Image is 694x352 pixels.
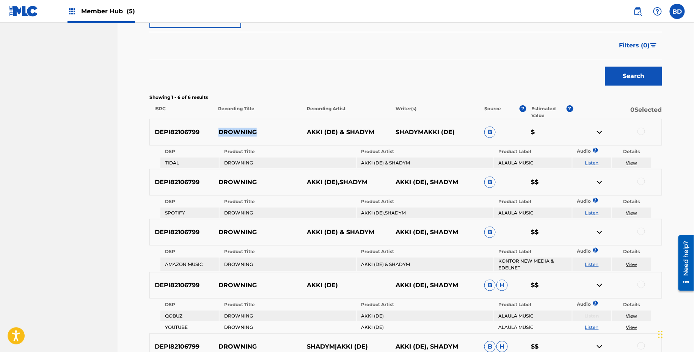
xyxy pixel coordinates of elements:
[658,323,663,346] div: Drag
[484,227,496,238] span: B
[357,299,493,310] th: Product Artist
[160,246,219,257] th: DSP
[485,105,501,119] p: Source
[160,322,219,333] td: YOUTUBE
[391,228,479,237] p: AKKI (DE), SHADYM
[160,158,219,168] td: TIDAL
[585,324,599,330] a: Listen
[567,105,573,112] span: ?
[127,8,135,15] span: (5)
[220,299,356,310] th: Product Title
[484,280,496,291] span: B
[650,4,665,19] div: Help
[160,258,219,271] td: AMAZON MUSIC
[391,281,479,290] p: AKKI (DE), SHADYM
[595,342,604,351] img: contract
[526,178,573,187] p: $$
[160,196,219,207] th: DSP
[214,128,302,137] p: DROWNING
[619,41,650,50] span: Filters ( 0 )
[526,281,573,290] p: $$
[302,342,391,351] p: SHADYM|AKKI (DE)
[494,146,572,157] th: Product Label
[302,228,391,237] p: AKKI (DE) & SHADYM
[531,105,566,119] p: Estimated Value
[357,196,493,207] th: Product Artist
[626,313,637,319] a: View
[496,280,508,291] span: H
[526,228,573,237] p: $$
[526,342,573,351] p: $$
[494,158,572,168] td: ALAULA MUSIC
[573,105,662,119] p: 0 Selected
[615,36,662,55] button: Filters (0)
[220,258,356,271] td: DROWNING
[612,299,651,310] th: Details
[585,210,599,216] a: Listen
[612,146,651,157] th: Details
[626,324,637,330] a: View
[494,208,572,218] td: ALAULA MUSIC
[656,316,694,352] div: Chat Widget
[494,258,572,271] td: KONTOR NEW MEDIA & EDELNET
[150,281,214,290] p: DEPI82106799
[626,261,637,267] a: View
[302,178,391,187] p: AKKI (DE),SHADYM
[150,128,214,137] p: DEPI82106799
[149,94,662,101] p: Showing 1 - 6 of 6 results
[573,313,612,319] p: Listen
[573,301,582,308] p: Audio
[484,127,496,138] span: B
[391,128,479,137] p: SHADYMAKKI (DE)
[160,311,219,321] td: QOBUZ
[302,128,391,137] p: AKKI (DE) & SHADYM
[670,4,685,19] div: User Menu
[357,258,493,271] td: AKKI (DE) & SHADYM
[220,322,356,333] td: DROWNING
[357,158,493,168] td: AKKI (DE) & SHADYM
[526,128,573,137] p: $
[391,105,479,119] p: Writer(s)
[494,311,572,321] td: ALAULA MUSIC
[595,178,604,187] img: contract
[585,160,599,166] a: Listen
[626,210,637,216] a: View
[214,228,302,237] p: DROWNING
[633,7,642,16] img: search
[357,146,493,157] th: Product Artist
[220,196,356,207] th: Product Title
[595,281,604,290] img: contract
[357,311,493,321] td: AKKI (DE)
[150,342,214,351] p: DEPI82106799
[302,105,391,119] p: Recording Artist
[150,178,214,187] p: DEPI82106799
[626,160,637,166] a: View
[494,322,572,333] td: ALAULA MUSIC
[149,105,213,119] p: ISRC
[612,246,651,257] th: Details
[214,342,302,351] p: DROWNING
[573,198,582,205] p: Audio
[160,146,219,157] th: DSP
[573,148,582,155] p: Audio
[160,208,219,218] td: SPOTIFY
[357,246,493,257] th: Product Artist
[673,233,694,294] iframe: Resource Center
[595,128,604,137] img: contract
[612,196,651,207] th: Details
[391,178,479,187] p: AKKI (DE), SHADYM
[494,299,572,310] th: Product Label
[605,67,662,86] button: Search
[214,178,302,187] p: DROWNING
[391,342,479,351] p: AKKI (DE), SHADYM
[653,7,662,16] img: help
[302,281,391,290] p: AKKI (DE)
[9,6,38,17] img: MLC Logo
[220,246,356,257] th: Product Title
[81,7,135,16] span: Member Hub
[220,208,356,218] td: DROWNING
